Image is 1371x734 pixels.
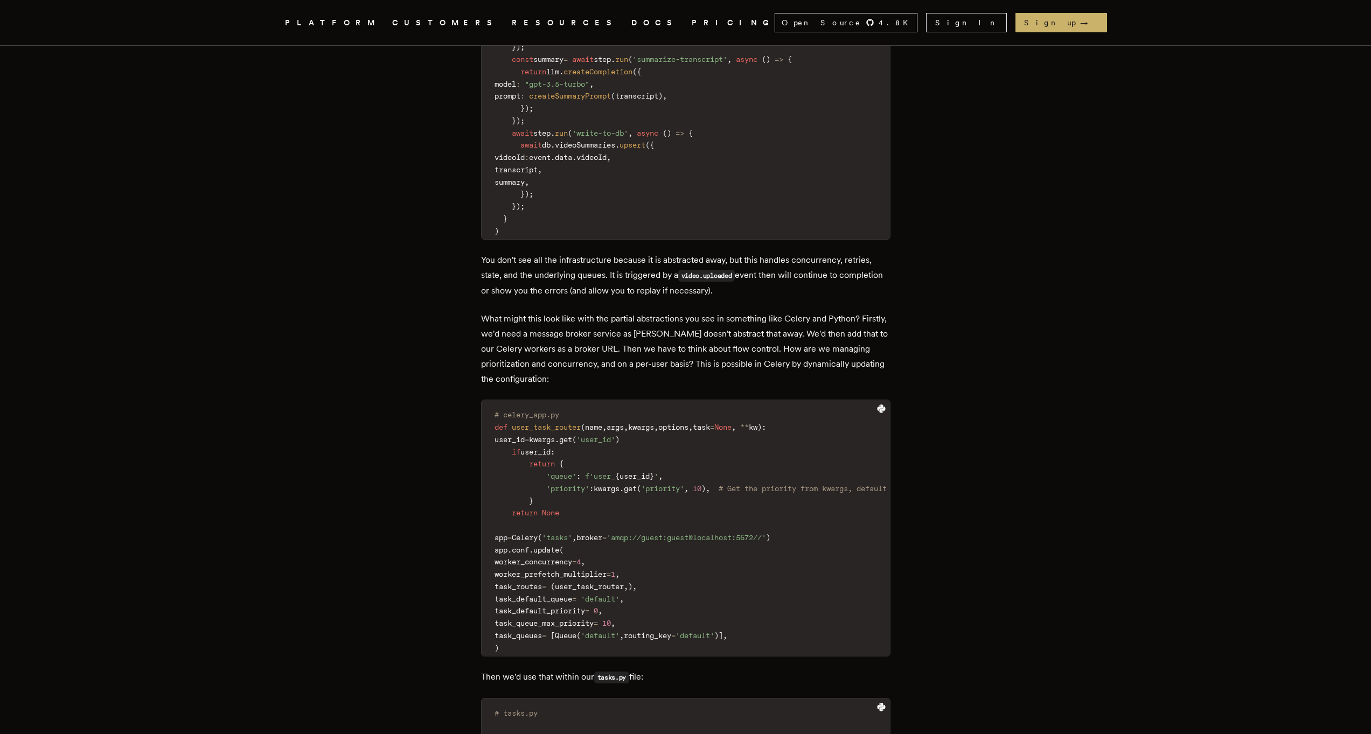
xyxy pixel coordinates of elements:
span: , [654,423,658,431]
span: 'default' [581,595,620,603]
span: } [512,43,516,51]
span: 10 [693,484,701,493]
span: , [602,423,607,431]
span: , [538,165,542,174]
span: } [529,497,533,505]
span: summary [495,178,525,186]
span: { [637,67,641,76]
span: , [684,484,688,493]
span: , [624,423,628,431]
span: → [1080,17,1098,28]
span: ) [525,104,529,113]
span: ( [581,423,585,431]
span: await [572,55,594,64]
span: return [529,459,555,468]
span: kw [749,423,757,431]
span: . [559,67,563,76]
span: ( [632,67,637,76]
p: What might this look like with the partial abstractions you see in something like Celery and Pyth... [481,311,890,387]
span: update [533,546,559,554]
span: ( [551,582,555,591]
span: ( [663,129,667,137]
span: } [512,202,516,211]
span: . [611,55,615,64]
span: ( [637,484,641,493]
span: } [512,116,516,125]
a: DOCS [631,16,679,30]
span: kwargs [529,435,555,444]
a: CUSTOMERS [392,16,499,30]
span: { [559,459,563,468]
button: RESOURCES [512,16,618,30]
span: 'default' [581,631,620,640]
span: 'queue' [546,472,576,480]
span: 'priority' [546,484,589,493]
span: = [572,557,576,566]
span: = [607,570,611,578]
span: 'summarize-transcript' [632,55,727,64]
span: , [723,631,727,640]
span: . [551,153,555,162]
span: , [572,533,576,542]
span: ; [529,190,533,198]
span: const [512,55,533,64]
span: : [520,92,525,100]
span: = [671,631,676,640]
span: = [542,631,546,640]
span: , [620,595,624,603]
span: , [663,92,667,100]
span: = [542,582,546,591]
span: , [624,582,628,591]
span: summary [533,55,563,64]
span: user_id [620,472,650,480]
span: Open Source [782,17,861,28]
span: ( [538,533,542,542]
span: async [637,129,658,137]
span: # Get the priority from kwargs, default to 10 [719,484,913,493]
span: async [736,55,757,64]
span: = [563,55,568,64]
span: , [598,606,602,615]
span: data [555,153,572,162]
span: ( [762,55,766,64]
span: ) [667,129,671,137]
span: : [516,80,520,88]
span: user_task_router [555,582,624,591]
span: if [512,448,520,456]
span: => [775,55,783,64]
span: = [594,619,598,627]
span: f'user_ [585,472,615,480]
span: ; [520,116,525,125]
span: , [620,631,624,640]
span: ) [516,43,520,51]
span: options [658,423,688,431]
span: ) [516,202,520,211]
span: ) [757,423,762,431]
span: . [551,129,555,137]
span: user_id [520,448,551,456]
span: ) [701,484,706,493]
span: app [495,546,507,554]
span: . [529,546,533,554]
span: llm [546,67,559,76]
span: , [607,153,611,162]
span: get [624,484,637,493]
p: You don't see all the infrastructure because it is abstracted away, but this handles concurrency,... [481,253,890,298]
span: ) [525,190,529,198]
span: videoId [495,153,525,162]
span: { [688,129,693,137]
span: , [589,80,594,88]
button: PLATFORM [285,16,379,30]
span: 'priority' [641,484,684,493]
span: ) [495,644,499,652]
span: 4.8 K [879,17,915,28]
span: return [512,508,538,517]
span: 0 [594,606,598,615]
span: ) [658,92,663,100]
span: = [602,533,607,542]
span: # tasks.py [495,709,538,717]
a: Sign In [926,13,1007,32]
span: 'tasks' [542,533,572,542]
a: Sign up [1015,13,1107,32]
